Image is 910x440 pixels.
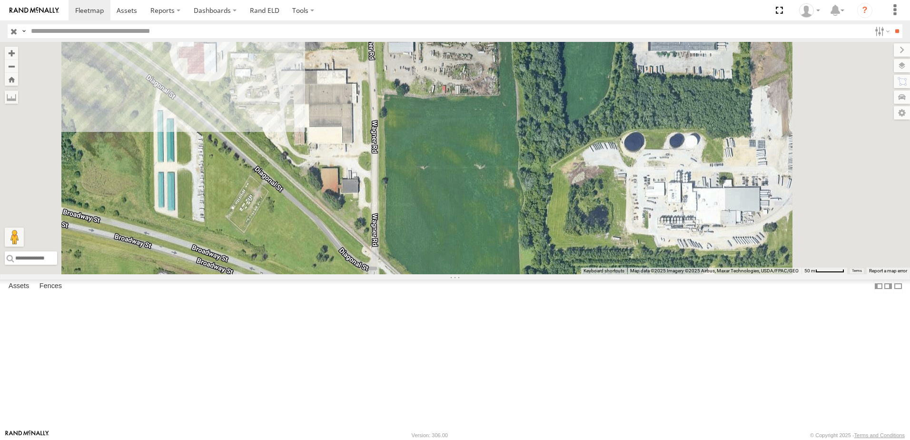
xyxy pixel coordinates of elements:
button: Keyboard shortcuts [584,268,624,274]
label: Search Filter Options [871,24,891,38]
label: Fences [35,280,67,293]
button: Zoom out [5,60,18,73]
label: Search Query [20,24,28,38]
span: Map data ©2025 Imagery ©2025 Airbus, Maxar Technologies, USDA/FPAC/GEO [630,268,799,273]
button: Map Scale: 50 m per 57 pixels [801,268,847,274]
div: Version: 306.00 [412,432,448,438]
div: © Copyright 2025 - [810,432,905,438]
span: 50 m [804,268,815,273]
a: Report a map error [869,268,907,273]
a: Terms and Conditions [854,432,905,438]
label: Measure [5,90,18,104]
i: ? [857,3,872,18]
label: Map Settings [894,106,910,120]
button: Drag Pegman onto the map to open Street View [5,228,24,247]
a: Terms (opens in new tab) [852,269,862,273]
label: Dock Summary Table to the Left [874,280,883,293]
button: Zoom Home [5,73,18,86]
div: Tim Zylstra [796,3,823,18]
label: Assets [4,280,34,293]
label: Dock Summary Table to the Right [883,280,893,293]
button: Zoom in [5,47,18,60]
img: rand-logo.svg [10,7,59,14]
label: Hide Summary Table [893,280,903,293]
a: Visit our Website [5,430,49,440]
